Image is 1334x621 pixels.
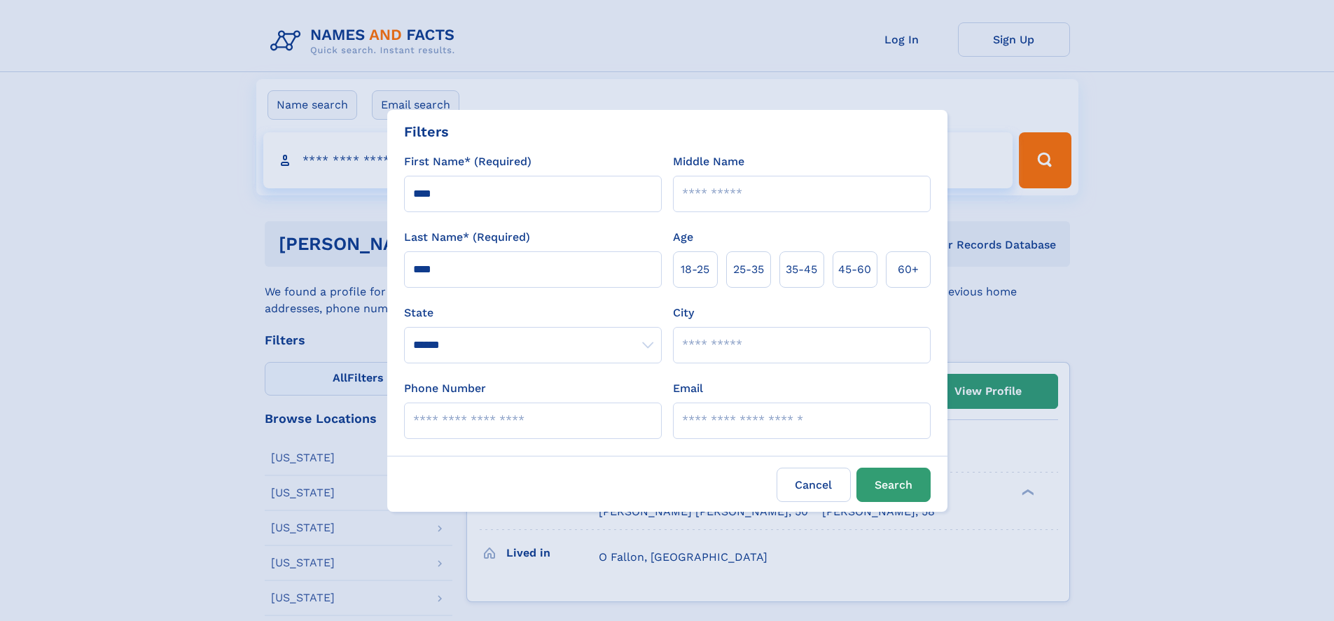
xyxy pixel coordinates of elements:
[898,261,919,278] span: 60+
[404,121,449,142] div: Filters
[673,153,744,170] label: Middle Name
[404,229,530,246] label: Last Name* (Required)
[673,305,694,321] label: City
[404,305,662,321] label: State
[681,261,709,278] span: 18‑25
[786,261,817,278] span: 35‑45
[404,380,486,397] label: Phone Number
[733,261,764,278] span: 25‑35
[673,380,703,397] label: Email
[777,468,851,502] label: Cancel
[404,153,531,170] label: First Name* (Required)
[838,261,871,278] span: 45‑60
[856,468,931,502] button: Search
[673,229,693,246] label: Age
